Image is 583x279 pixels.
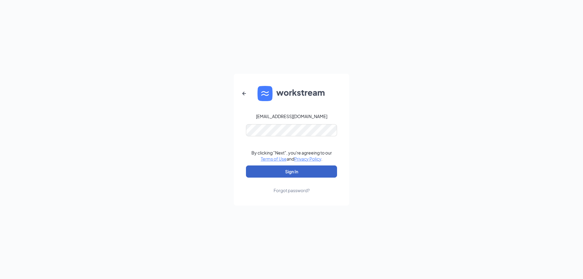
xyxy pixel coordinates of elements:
[274,178,310,193] a: Forgot password?
[261,156,287,162] a: Terms of Use
[274,187,310,193] div: Forgot password?
[240,90,248,97] svg: ArrowLeftNew
[246,165,337,178] button: Sign In
[257,86,326,101] img: WS logo and Workstream text
[237,86,251,101] button: ArrowLeftNew
[251,150,332,162] div: By clicking "Next", you're agreeing to our and .
[294,156,321,162] a: Privacy Policy
[256,113,327,119] div: [EMAIL_ADDRESS][DOMAIN_NAME]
